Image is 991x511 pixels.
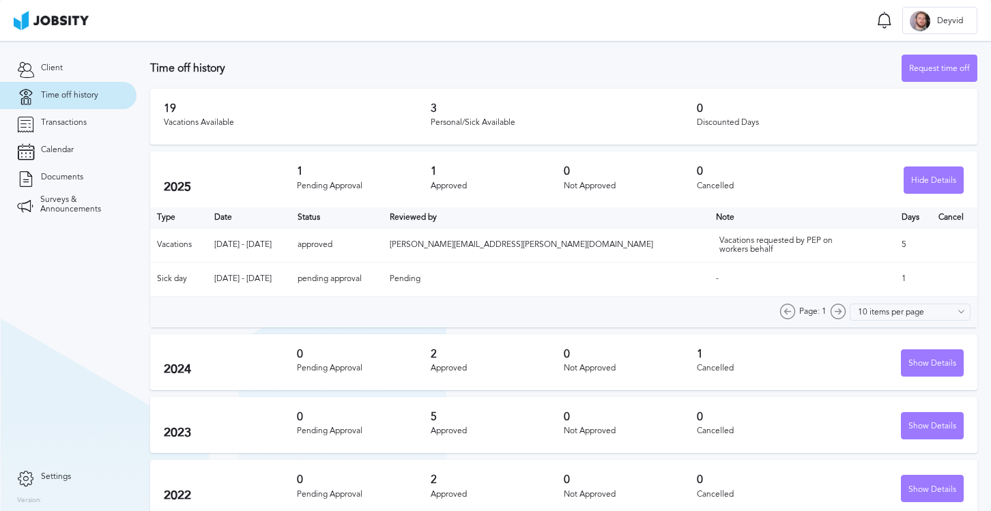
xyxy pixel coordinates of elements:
h2: 2025 [164,180,297,194]
td: approved [291,228,382,262]
div: Discounted Days [697,118,964,128]
h3: Time off history [150,62,902,74]
h3: 0 [564,473,697,486]
h2: 2023 [164,426,297,440]
div: Personal/Sick Available [431,118,698,128]
div: Approved [431,490,564,499]
span: Page: 1 [799,307,827,317]
h3: 19 [164,102,431,115]
div: Vacations Available [164,118,431,128]
h3: 1 [431,165,564,177]
h3: 3 [431,102,698,115]
h3: 0 [697,102,964,115]
div: Not Approved [564,490,697,499]
td: pending approval [291,262,382,296]
td: [DATE] - [DATE] [207,262,291,296]
span: Calendar [41,145,74,155]
th: Toggle SortBy [291,207,382,228]
div: Show Details [902,413,963,440]
div: Pending Approval [297,426,430,436]
h3: 0 [697,165,830,177]
button: Show Details [901,475,964,502]
h3: 0 [564,165,697,177]
h3: 1 [297,165,430,177]
div: Show Details [902,476,963,503]
th: Toggle SortBy [383,207,710,228]
button: DDeyvid [902,7,977,34]
span: Client [41,63,63,73]
div: Vacations requested by PEP on workers behalf [719,236,856,255]
div: Hide Details [904,167,963,194]
h3: 0 [564,348,697,360]
span: Transactions [41,118,87,128]
div: Not Approved [564,181,697,191]
button: Show Details [901,349,964,377]
th: Toggle SortBy [709,207,894,228]
h3: 0 [564,411,697,423]
td: 5 [895,228,932,262]
h3: 1 [697,348,830,360]
div: Cancelled [697,490,830,499]
div: D [910,11,930,31]
span: Settings [41,472,71,482]
span: Deyvid [930,16,970,26]
span: Surveys & Announcements [40,195,119,214]
td: Vacations [150,228,207,262]
label: Version: [17,497,42,505]
h3: 0 [297,411,430,423]
div: Approved [431,426,564,436]
div: Approved [431,364,564,373]
div: Not Approved [564,426,697,436]
h2: 2022 [164,488,297,503]
button: Show Details [901,412,964,439]
th: Days [895,207,932,228]
div: Pending Approval [297,490,430,499]
th: Type [150,207,207,228]
h2: 2024 [164,362,297,377]
div: Cancelled [697,181,830,191]
span: Time off history [41,91,98,100]
h3: 0 [297,348,430,360]
div: Approved [431,181,564,191]
button: Request time off [902,55,977,82]
img: ab4bad089aa723f57921c736e9817d99.png [14,11,89,30]
button: Hide Details [904,166,964,194]
h3: 5 [431,411,564,423]
th: Toggle SortBy [207,207,291,228]
td: 1 [895,262,932,296]
div: Show Details [902,350,963,377]
div: Pending Approval [297,181,430,191]
td: Sick day [150,262,207,296]
span: - [716,274,719,283]
th: Cancel [932,207,977,228]
h3: 0 [697,411,830,423]
span: Documents [41,173,83,182]
span: Pending [390,274,420,283]
div: Cancelled [697,364,830,373]
div: Not Approved [564,364,697,373]
div: Cancelled [697,426,830,436]
h3: 0 [697,473,830,486]
td: [DATE] - [DATE] [207,228,291,262]
div: Request time off [902,55,977,83]
h3: 2 [431,473,564,486]
h3: 2 [431,348,564,360]
div: Pending Approval [297,364,430,373]
span: [PERSON_NAME][EMAIL_ADDRESS][PERSON_NAME][DOMAIN_NAME] [390,239,653,249]
h3: 0 [297,473,430,486]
